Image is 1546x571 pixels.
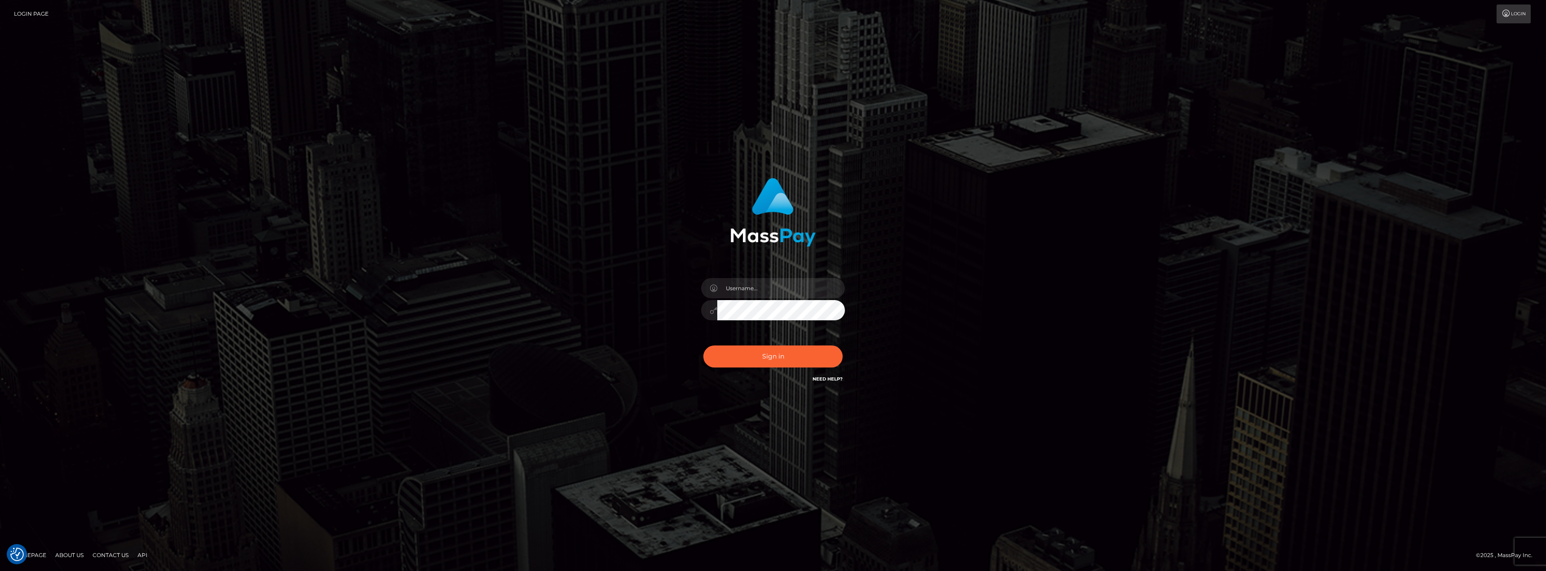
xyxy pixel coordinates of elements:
button: Consent Preferences [10,548,24,561]
div: © 2025 , MassPay Inc. [1476,550,1539,560]
a: Login [1497,4,1531,23]
input: Username... [717,278,845,298]
a: Contact Us [89,548,132,562]
button: Sign in [703,345,843,367]
a: Need Help? [813,376,843,382]
a: Homepage [10,548,50,562]
a: About Us [52,548,87,562]
img: MassPay Login [730,178,816,247]
img: Revisit consent button [10,548,24,561]
a: Login Page [14,4,49,23]
a: API [134,548,151,562]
